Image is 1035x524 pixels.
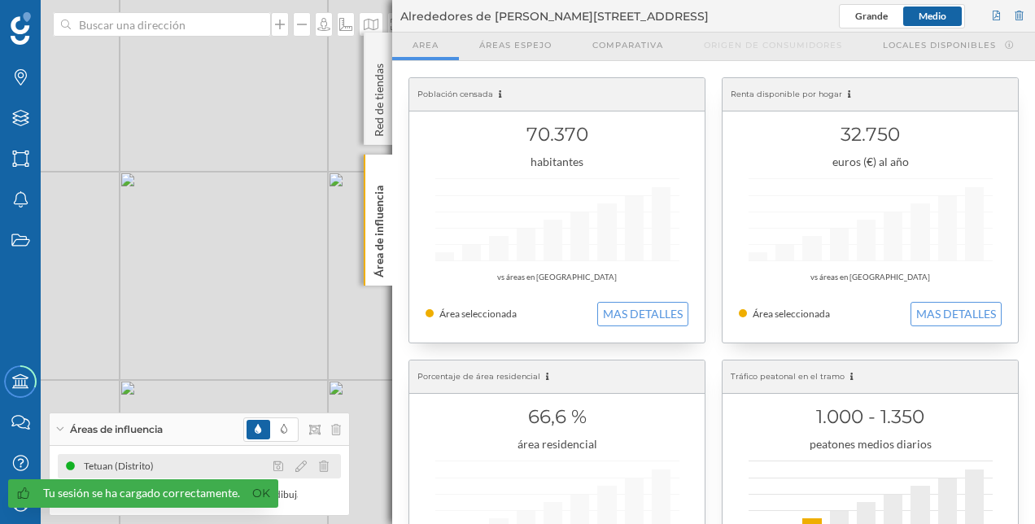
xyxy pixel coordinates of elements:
a: Ok [248,484,274,503]
span: Comparativa [592,39,663,51]
span: Locales disponibles [883,39,996,51]
button: MAS DETALLES [597,302,688,326]
span: Grande [855,10,888,22]
div: euros (€) al año [739,154,1002,170]
div: vs áreas en [GEOGRAPHIC_DATA] [739,269,1002,286]
div: Tu sesión se ha cargado correctamente. [43,485,240,501]
h1: 1.000 - 1.350 [739,401,1002,432]
button: MAS DETALLES [911,302,1002,326]
div: Renta disponible por hogar [723,78,1018,111]
span: Área seleccionada [439,308,517,320]
div: Tráfico peatonal en el tramo [723,360,1018,394]
p: Red de tiendas [371,57,387,137]
div: vs áreas en [GEOGRAPHIC_DATA] [426,269,688,286]
p: Área de influencia [371,179,387,277]
div: Tetuan (Distrito) [84,458,162,474]
span: Área seleccionada [753,308,830,320]
div: peatones medios diarios [739,436,1002,452]
div: área residencial [426,436,688,452]
span: Áreas espejo [479,39,552,51]
span: Area [413,39,439,51]
div: habitantes [426,154,688,170]
h1: 32.750 [739,119,1002,150]
div: Población censada [409,78,705,111]
span: Soporte [33,11,90,26]
div: Porcentaje de área residencial [409,360,705,394]
h1: 70.370 [426,119,688,150]
span: Áreas de influencia [70,422,163,437]
span: Origen de consumidores [704,39,842,51]
span: Medio [919,10,946,22]
img: Geoblink Logo [11,12,31,45]
h1: 66,6 % [426,401,688,432]
span: Alrededores de [PERSON_NAME][STREET_ADDRESS] [400,8,709,24]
